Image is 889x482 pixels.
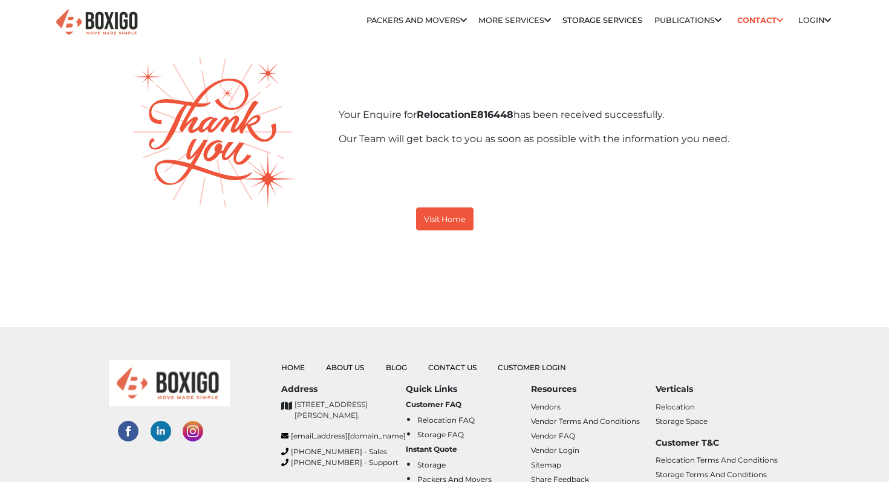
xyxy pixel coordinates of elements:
a: Vendors [531,402,561,411]
a: Blog [386,363,407,372]
b: E816448 [417,109,513,120]
a: Packers and Movers [366,16,467,25]
a: Login [798,16,831,25]
a: Storage FAQ [417,430,464,439]
img: facebook-social-links [118,421,138,441]
a: Relocation Terms and Conditions [656,455,778,464]
a: [EMAIL_ADDRESS][DOMAIN_NAME] [281,431,406,441]
span: Relocation [417,109,471,120]
small: Visit Home [424,215,466,224]
a: Customer Login [498,363,566,372]
a: More services [478,16,551,25]
a: Relocation FAQ [417,415,475,425]
a: Storage Terms and Conditions [656,470,767,479]
p: Our Team will get back to you as soon as possible with the information you need. [339,132,780,146]
p: Your Enquire for has been received successfully. [339,108,780,122]
a: Vendor Terms and Conditions [531,417,640,426]
a: Storage [417,460,446,469]
a: Publications [654,16,721,25]
a: About Us [326,363,364,372]
h6: Customer T&C [656,438,780,448]
h6: Quick Links [406,384,530,394]
a: Storage Space [656,417,708,426]
h6: Address [281,384,406,394]
b: Customer FAQ [406,400,461,409]
img: boxigo_logo_small [109,360,230,406]
a: Sitemap [531,460,561,469]
b: Instant Quote [406,445,457,454]
button: Visit Home [416,207,474,230]
a: Vendor FAQ [531,431,575,440]
img: thank-you [133,57,296,207]
a: [PHONE_NUMBER] - Support [281,457,406,468]
a: [PHONE_NUMBER] - Sales [281,446,406,457]
h6: Verticals [656,384,780,394]
h6: Resources [531,384,656,394]
a: Contact Us [428,363,477,372]
img: instagram-social-links [183,421,203,441]
p: [STREET_ADDRESS][PERSON_NAME]. [295,399,406,421]
a: Vendor Login [531,446,579,455]
img: Boxigo [54,8,139,37]
a: Relocation [656,402,695,411]
a: Contact [733,11,787,30]
a: Storage Services [562,16,642,25]
a: Home [281,363,305,372]
img: linked-in-social-links [151,421,171,441]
